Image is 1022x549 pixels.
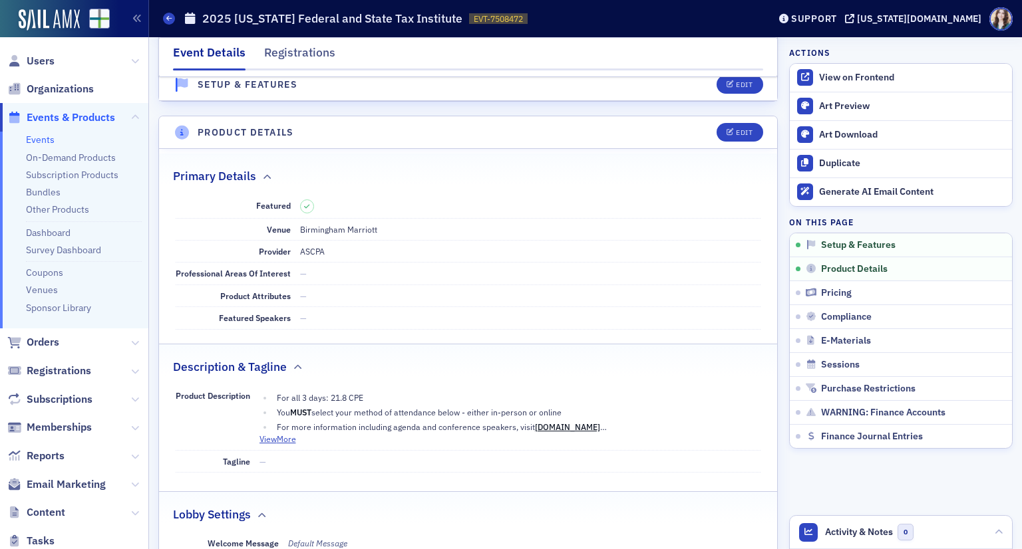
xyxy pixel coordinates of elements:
[89,9,110,29] img: SailAMX
[300,290,307,301] span: —
[789,216,1013,228] h4: On this page
[7,534,55,548] a: Tasks
[474,13,523,25] span: EVT-7508472
[264,44,335,68] div: Registrations
[27,110,115,125] span: Events & Products
[717,75,763,94] button: Edit
[26,186,61,198] a: Bundles
[202,11,462,27] h1: 2025 [US_STATE] Federal and State Tax Institute
[790,64,1012,92] a: View on Frontend
[825,525,893,539] span: Activity & Notes
[27,54,55,68] span: Users
[790,177,1012,206] button: Generate AI Email Content
[791,13,837,25] div: Support
[273,406,761,418] li: You select your method of attendance below - either in-person or online
[288,537,761,549] div: Default Message
[198,78,297,92] h4: Setup & Features
[173,506,251,523] h2: Lobby Settings
[259,456,266,467] span: —
[819,158,1005,169] div: Duplicate
[821,263,888,275] span: Product Details
[819,72,1005,84] div: View on Frontend
[220,290,291,301] span: Product Attributes
[259,433,296,445] button: ViewMore
[19,9,80,31] img: SailAMX
[821,431,923,443] span: Finance Journal Entries
[173,44,246,70] div: Event Details
[173,167,256,185] h2: Primary Details
[898,524,914,540] span: 0
[259,246,291,257] span: Provider
[7,54,55,68] a: Users
[26,284,58,296] a: Venues
[736,129,753,136] div: Edit
[27,364,91,378] span: Registrations
[790,149,1012,177] button: Duplicate
[857,13,981,25] div: [US_STATE][DOMAIN_NAME]
[300,224,377,235] span: Birmingham Marriott
[219,312,291,323] span: Featured Speakers
[7,364,91,378] a: Registrations
[26,267,63,278] a: Coupons
[7,505,65,520] a: Content
[821,311,872,323] span: Compliance
[821,407,945,419] span: WARNING: Finance Accounts
[7,82,94,96] a: Organizations
[27,505,65,520] span: Content
[845,14,986,23] button: [US_STATE][DOMAIN_NAME]
[26,227,71,239] a: Dashboard
[535,421,607,432] a: [DOMAIN_NAME]
[790,120,1012,149] a: Art Download
[300,246,325,257] span: ASCPA
[26,244,101,256] a: Survey Dashboard
[300,268,307,278] span: —
[273,421,761,433] li: For more information including agenda and conference speakers, visit
[256,200,291,211] span: Featured
[27,82,94,96] span: Organizations
[27,420,92,435] span: Memberships
[819,129,1005,141] div: Art Download
[821,335,871,347] span: E-Materials
[26,152,116,164] a: On-Demand Products
[26,203,89,215] a: Other Products
[7,335,59,350] a: Orders
[7,477,106,492] a: Email Marketing
[223,456,250,467] span: Tagline
[821,383,916,395] span: Purchase Restrictions
[27,477,106,492] span: Email Marketing
[7,420,92,435] a: Memberships
[208,538,279,548] span: Welcome Message
[27,392,92,407] span: Subscriptions
[821,239,896,251] span: Setup & Features
[821,359,860,371] span: Sessions
[27,449,65,463] span: Reports
[790,92,1012,120] a: Art Preview
[821,287,852,299] span: Pricing
[267,224,291,235] span: Venue
[717,123,763,142] button: Edit
[989,7,1013,31] span: Profile
[819,100,1005,112] div: Art Preview
[290,407,311,417] strong: MUST
[7,392,92,407] a: Subscriptions
[300,312,307,323] span: —
[27,335,59,350] span: Orders
[176,390,250,401] span: Product Description
[7,449,65,463] a: Reports
[173,358,287,376] h2: Description & Tagline
[273,391,761,403] li: For all 3 days: 21.8 CPE
[819,186,1005,198] div: Generate AI Email Content
[7,110,115,125] a: Events & Products
[198,126,294,140] h4: Product Details
[176,268,291,278] span: Professional Areas Of Interest
[26,134,55,146] a: Events
[789,47,830,58] h4: Actions
[736,81,753,88] div: Edit
[26,169,118,181] a: Subscription Products
[26,302,91,314] a: Sponsor Library
[80,9,110,31] a: View Homepage
[27,534,55,548] span: Tasks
